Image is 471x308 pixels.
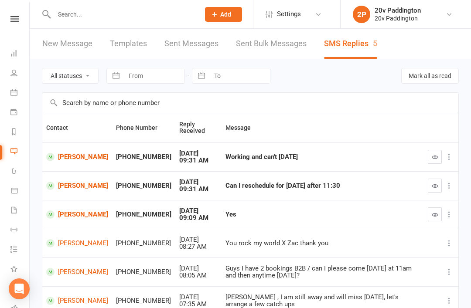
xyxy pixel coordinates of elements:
div: Open Intercom Messenger [9,278,30,299]
div: [PHONE_NUMBER] [116,297,171,305]
a: Calendar [10,84,30,103]
a: Reports [10,123,30,142]
div: 09:31 AM [179,157,218,164]
div: 07:35 AM [179,301,218,308]
div: [PHONE_NUMBER] [116,211,171,218]
div: [PHONE_NUMBER] [116,268,171,276]
div: 08:27 AM [179,243,218,250]
input: Search by name or phone number [42,93,458,113]
div: [DATE] [179,150,218,157]
div: You rock my world X Zac thank you [225,240,420,247]
input: Search... [51,8,194,20]
span: Add [220,11,231,18]
div: Can I reschedule for [DATE] after 11:30 [225,182,420,190]
input: To [209,68,270,83]
button: Add [205,7,242,22]
a: Dashboard [10,44,30,64]
div: [PHONE_NUMBER] [116,240,171,247]
a: SMS Replies5 [324,29,377,59]
div: Guys I have 2 bookings B2B / can I please come [DATE] at 11am and then anytime [DATE]? [225,265,420,279]
a: New Message [42,29,92,59]
a: [PERSON_NAME] [46,182,108,190]
th: Message [222,113,424,142]
a: What's New [10,260,30,280]
div: 20v Paddington [375,7,421,14]
div: 08:05 AM [179,272,218,279]
a: [PERSON_NAME] [46,153,108,161]
div: [DATE] [179,207,218,215]
div: [PERSON_NAME] , I am still away and will miss [DATE], let's arrange a few catch ups [225,294,420,308]
a: [PERSON_NAME] [46,297,108,305]
div: [PHONE_NUMBER] [116,182,171,190]
span: Settings [277,4,301,24]
div: [PHONE_NUMBER] [116,153,171,161]
div: Working and can't [DATE] [225,153,420,161]
button: Mark all as read [401,68,459,84]
th: Reply Received [175,113,222,142]
div: [DATE] [179,294,218,301]
th: Contact [42,113,112,142]
div: [DATE] [179,265,218,272]
div: 2P [353,6,370,23]
a: [PERSON_NAME] [46,239,108,247]
div: 09:09 AM [179,214,218,222]
th: Phone Number [112,113,175,142]
a: People [10,64,30,84]
div: [DATE] [179,236,218,244]
div: 20v Paddington [375,14,421,22]
a: [PERSON_NAME] [46,210,108,219]
div: [DATE] [179,179,218,186]
a: Payments [10,103,30,123]
a: Product Sales [10,182,30,201]
a: Sent Messages [164,29,218,59]
input: From [124,68,184,83]
div: 5 [373,39,377,48]
a: Sent Bulk Messages [236,29,307,59]
div: 09:31 AM [179,186,218,193]
a: Templates [110,29,147,59]
div: Yes [225,211,420,218]
a: [PERSON_NAME] [46,268,108,276]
